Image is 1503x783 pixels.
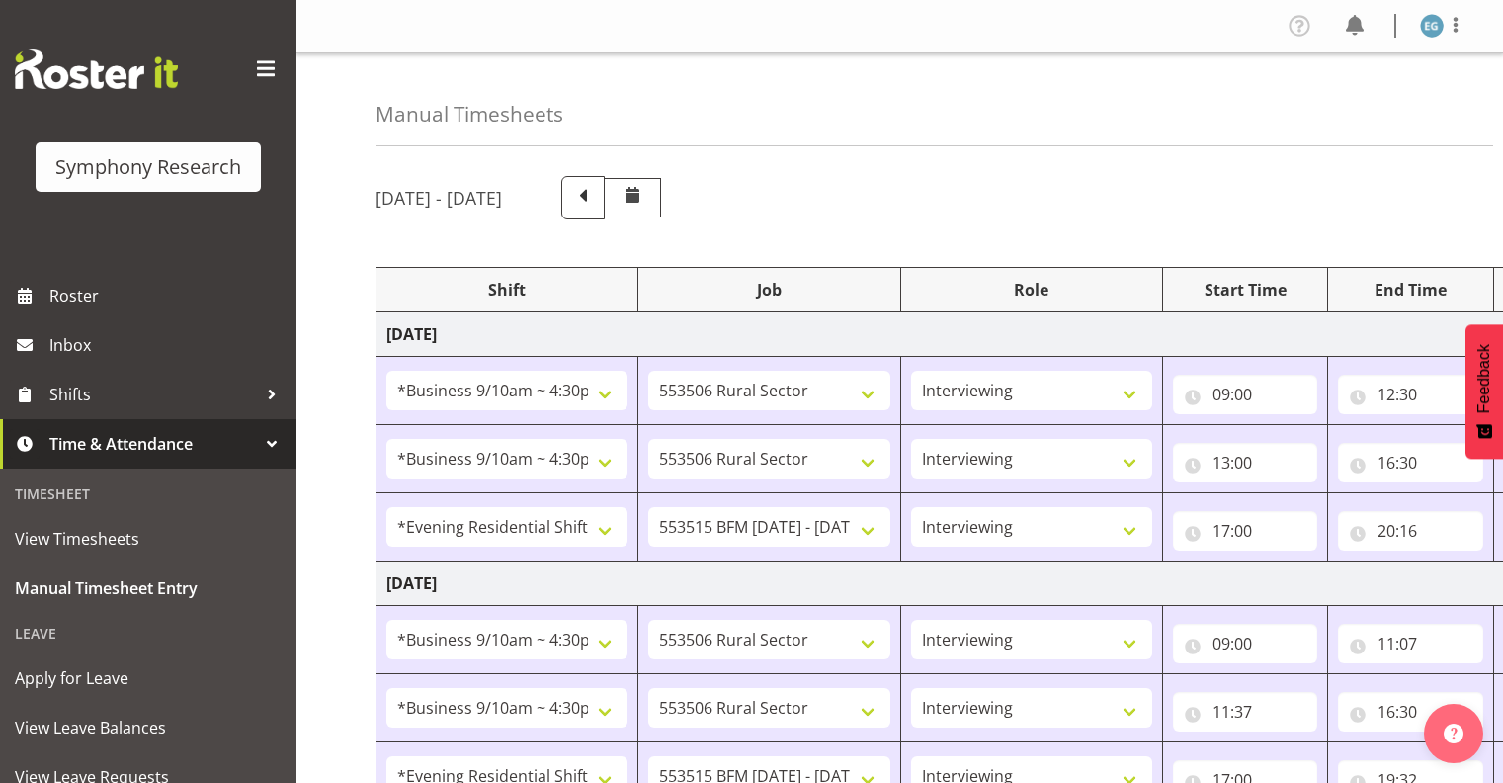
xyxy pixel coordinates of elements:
[648,278,889,302] div: Job
[1338,443,1483,482] input: Click to select...
[1420,14,1444,38] img: evelyn-gray1866.jpg
[15,524,282,554] span: View Timesheets
[376,103,563,126] h4: Manual Timesheets
[49,380,257,409] span: Shifts
[15,49,178,89] img: Rosterit website logo
[15,713,282,742] span: View Leave Balances
[5,474,292,514] div: Timesheet
[5,653,292,703] a: Apply for Leave
[49,429,257,459] span: Time & Attendance
[1173,511,1318,551] input: Click to select...
[1338,624,1483,663] input: Click to select...
[5,564,292,613] a: Manual Timesheet Entry
[1475,344,1493,413] span: Feedback
[911,278,1152,302] div: Role
[49,281,287,310] span: Roster
[5,514,292,564] a: View Timesheets
[1465,324,1503,459] button: Feedback - Show survey
[1173,375,1318,414] input: Click to select...
[15,663,282,693] span: Apply for Leave
[1173,624,1318,663] input: Click to select...
[15,573,282,603] span: Manual Timesheet Entry
[55,152,241,182] div: Symphony Research
[1338,278,1483,302] div: End Time
[1173,443,1318,482] input: Click to select...
[1173,278,1318,302] div: Start Time
[1338,375,1483,414] input: Click to select...
[376,187,502,209] h5: [DATE] - [DATE]
[386,278,627,302] div: Shift
[5,613,292,653] div: Leave
[1173,692,1318,732] input: Click to select...
[1338,692,1483,732] input: Click to select...
[1338,511,1483,551] input: Click to select...
[49,330,287,360] span: Inbox
[5,703,292,752] a: View Leave Balances
[1444,724,1463,743] img: help-xxl-2.png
